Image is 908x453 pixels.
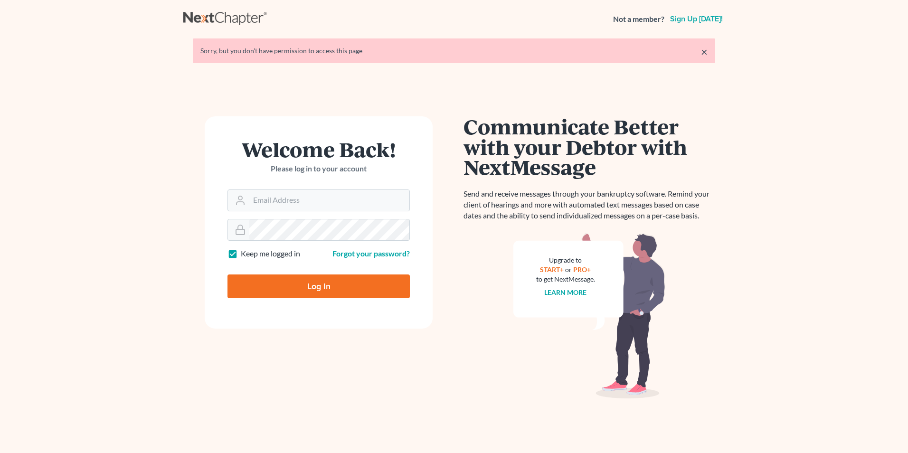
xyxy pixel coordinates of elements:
a: Sign up [DATE]! [668,15,725,23]
span: or [566,265,572,274]
h1: Welcome Back! [227,139,410,160]
a: Forgot your password? [332,249,410,258]
label: Keep me logged in [241,248,300,259]
p: Send and receive messages through your bankruptcy software. Remind your client of hearings and mo... [463,189,715,221]
div: to get NextMessage. [536,274,595,284]
input: Log In [227,274,410,298]
a: START+ [540,265,564,274]
p: Please log in to your account [227,163,410,174]
input: Email Address [249,190,409,211]
a: × [701,46,708,57]
div: Upgrade to [536,255,595,265]
h1: Communicate Better with your Debtor with NextMessage [463,116,715,177]
img: nextmessage_bg-59042aed3d76b12b5cd301f8e5b87938c9018125f34e5fa2b7a6b67550977c72.svg [513,233,665,399]
div: Sorry, but you don't have permission to access this page [200,46,708,56]
strong: Not a member? [613,14,664,25]
a: PRO+ [574,265,591,274]
a: Learn more [545,288,587,296]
